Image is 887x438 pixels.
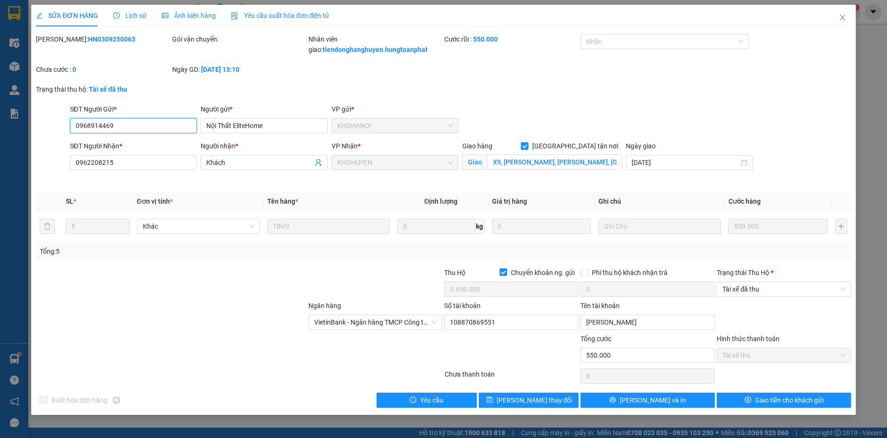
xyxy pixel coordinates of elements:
[580,315,715,330] input: Tên tài khoản
[267,219,390,234] input: VD: Bàn, Ghế
[479,393,579,408] button: save[PERSON_NAME] thay đổi
[201,141,328,151] div: Người nhận
[162,12,168,19] span: picture
[267,198,298,205] span: Tên hàng
[308,34,443,55] div: Nhân viên giao:
[722,282,845,296] span: Tài xế đã thu
[620,395,686,405] span: [PERSON_NAME] và In
[580,302,620,309] label: Tên tài khoản
[113,12,147,19] span: Lịch sử
[729,198,761,205] span: Cước hàng
[420,395,443,405] span: Yêu cầu
[47,395,112,405] span: Xuất hóa đơn hàng
[487,155,622,170] input: Giao tận nơi
[314,315,437,329] span: VietinBank - Ngân hàng TMCP Công thương Việt Nam
[377,393,477,408] button: exclamation-circleYêu cầu
[424,198,457,205] span: Định lượng
[36,12,43,19] span: edit
[308,302,341,309] label: Ngân hàng
[70,141,197,151] div: SĐT Người Nhận
[201,66,239,73] b: [DATE] 13:10
[507,267,579,278] span: Chuyển khoản ng. gửi
[113,397,120,404] span: info-circle
[172,64,307,75] div: Ngày GD:
[595,192,725,211] th: Ghi chú
[40,219,55,234] button: delete
[231,12,330,19] span: Yêu cầu xuất hóa đơn điện tử
[473,35,498,43] b: 550.000
[729,219,827,234] input: 0
[609,396,616,404] span: printer
[88,35,135,43] b: HN0309250063
[113,12,120,19] span: clock-circle
[717,393,851,408] button: dollarGiao tiền cho khách gửi
[162,12,216,19] span: Ảnh kiện hàng
[36,34,170,44] div: [PERSON_NAME]:
[36,12,98,19] span: SỬA ĐƠN HÀNG
[717,267,851,278] div: Trạng thái Thu Hộ
[172,34,307,44] div: Gói vận chuyển:
[444,315,579,330] input: Số tài khoản
[588,267,671,278] span: Phí thu hộ khách nhận trả
[137,198,173,205] span: Đơn vị tính
[486,396,493,404] span: save
[755,395,824,405] span: Giao tiền cho khách gửi
[143,219,254,233] span: Khác
[717,335,780,343] label: Hình thức thanh toán
[332,142,358,150] span: VP Nhận
[475,219,484,234] span: kg
[36,64,170,75] div: Chưa cước :
[722,348,845,362] span: Tài xế thu
[66,198,73,205] span: SL
[89,86,128,93] b: Tài xế đã thu
[70,104,197,114] div: SĐT Người Gửi
[835,219,848,234] button: plus
[315,159,322,166] span: user-add
[462,142,492,150] span: Giao hàng
[632,157,739,168] input: Ngày giao
[444,269,465,276] span: Thu Hộ
[626,142,656,150] label: Ngày giao
[492,198,527,205] span: Giá trị hàng
[580,393,715,408] button: printer[PERSON_NAME] và In
[829,5,856,31] button: Close
[839,14,846,21] span: close
[444,369,580,386] div: Chưa thanh toán
[410,396,416,404] span: exclamation-circle
[580,335,611,343] span: Tổng cước
[497,395,572,405] span: [PERSON_NAME] thay đổi
[444,34,579,44] div: Cước rồi :
[745,396,751,404] span: dollar
[72,66,76,73] b: 0
[337,119,453,133] span: KHOHANOI
[36,84,204,94] div: Trạng thái thu hộ:
[332,104,459,114] div: VP gửi
[323,46,428,53] b: tiendonghanghuyen.hungtoanphat
[201,104,328,114] div: Người gửi
[492,219,591,234] input: 0
[528,141,622,151] span: [GEOGRAPHIC_DATA] tận nơi
[40,246,343,257] div: Tổng: 5
[462,155,487,170] span: Giao
[598,219,721,234] input: Ghi Chú
[231,12,238,20] img: icon
[337,155,453,170] span: KHOHUYEN
[444,302,481,309] label: Số tài khoản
